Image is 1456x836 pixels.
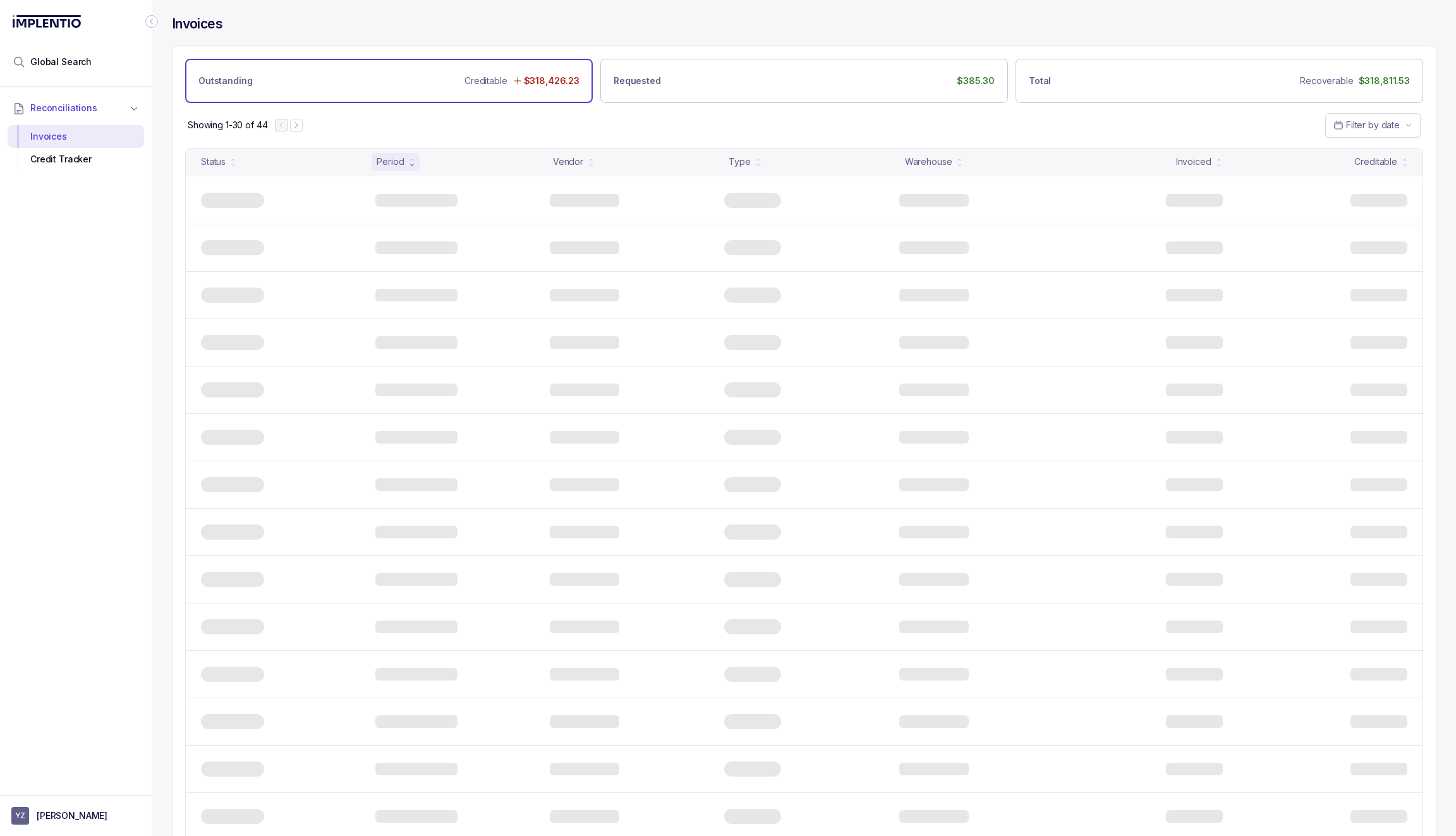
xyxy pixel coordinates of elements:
div: Warehouse [905,155,952,168]
div: Remaining page entries [188,119,267,131]
p: [PERSON_NAME] [37,809,107,822]
p: $318,426.23 [524,75,579,87]
button: User initials[PERSON_NAME] [11,807,140,825]
p: Total [1029,75,1051,87]
div: Invoices [18,125,134,148]
div: Type [729,155,750,168]
div: Reconciliations [8,123,144,174]
span: Reconciliations [30,102,97,114]
p: Recoverable [1300,75,1353,87]
button: Date Range Picker [1325,113,1421,137]
p: Requested [614,75,661,87]
h4: Invoices [172,15,222,33]
div: Credit Tracker [18,148,134,171]
p: Showing 1-30 of 44 [188,119,267,131]
p: $318,811.53 [1359,75,1410,87]
span: User initials [11,807,29,825]
p: $385.30 [957,75,995,87]
p: Outstanding [198,75,252,87]
span: Global Search [30,56,92,68]
button: Reconciliations [8,94,144,122]
div: Collapse Icon [144,14,159,29]
div: Period [377,155,404,168]
search: Date Range Picker [1333,119,1400,131]
div: Invoiced [1176,155,1211,168]
button: Next Page [290,119,303,131]
div: Status [201,155,226,168]
div: Vendor [553,155,583,168]
span: Filter by date [1346,119,1400,130]
div: Creditable [1354,155,1397,168]
p: Creditable [464,75,507,87]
